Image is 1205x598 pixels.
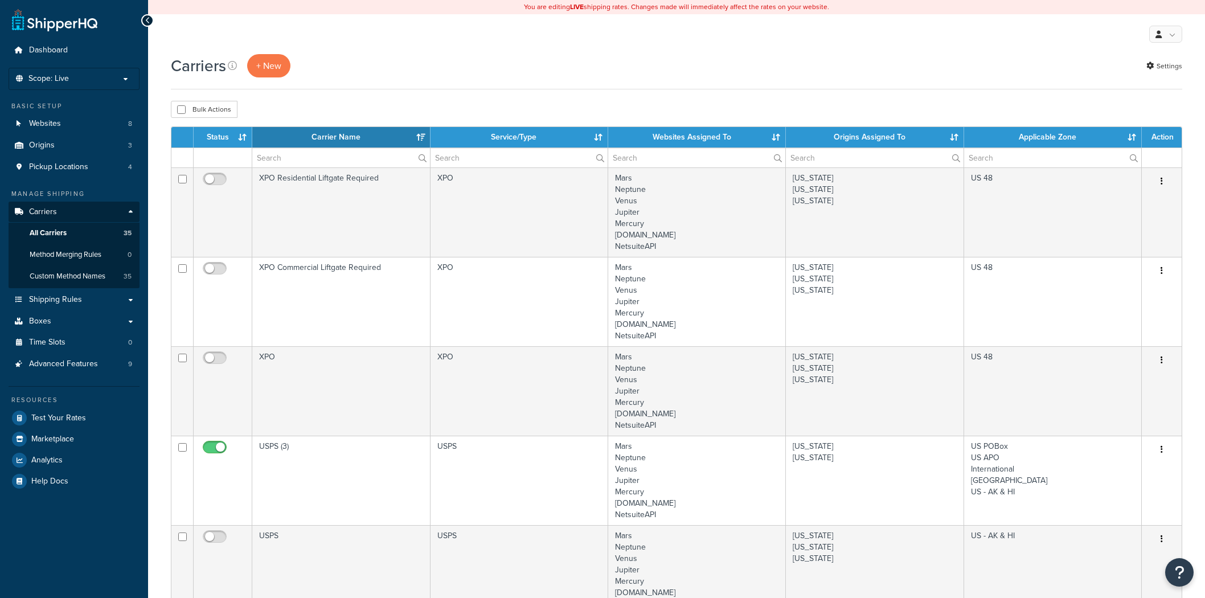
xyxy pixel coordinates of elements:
a: Marketplace [9,429,140,449]
td: Mars Neptune Venus Jupiter Mercury [DOMAIN_NAME] NetsuiteAPI [608,167,786,257]
span: Websites [29,119,61,129]
h1: Carriers [171,55,226,77]
a: Time Slots 0 [9,332,140,353]
a: Custom Method Names 35 [9,266,140,287]
input: Search [964,148,1141,167]
span: 4 [128,162,132,172]
li: Pickup Locations [9,157,140,178]
a: Settings [1146,58,1182,74]
a: Method Merging Rules 0 [9,244,140,265]
td: USPS [431,436,608,525]
td: USPS (3) [252,436,430,525]
a: Origins 3 [9,135,140,156]
span: 0 [128,250,132,260]
span: Analytics [31,456,63,465]
td: XPO [431,346,608,436]
a: Boxes [9,311,140,332]
div: Resources [9,395,140,405]
a: Websites 8 [9,113,140,134]
span: Custom Method Names [30,272,105,281]
th: Origins Assigned To: activate to sort column ascending [786,127,964,148]
th: Service/Type: activate to sort column ascending [431,127,608,148]
li: Custom Method Names [9,266,140,287]
a: ShipperHQ Home [12,9,97,31]
span: 8 [128,119,132,129]
span: 9 [128,359,132,369]
td: XPO [431,257,608,346]
td: [US_STATE] [US_STATE] [786,436,964,525]
a: Shipping Rules [9,289,140,310]
div: Manage Shipping [9,189,140,199]
th: Action [1142,127,1182,148]
span: 35 [124,272,132,281]
td: XPO [252,346,430,436]
td: US POBox US APO International [GEOGRAPHIC_DATA] US - AK & HI [964,436,1142,525]
b: LIVE [570,2,584,12]
span: Boxes [29,317,51,326]
a: Help Docs [9,471,140,491]
button: + New [247,54,290,77]
td: [US_STATE] [US_STATE] [US_STATE] [786,346,964,436]
span: Carriers [29,207,57,217]
td: Mars Neptune Venus Jupiter Mercury [DOMAIN_NAME] NetsuiteAPI [608,436,786,525]
input: Search [786,148,963,167]
li: Websites [9,113,140,134]
a: Test Your Rates [9,408,140,428]
li: Advanced Features [9,354,140,375]
td: [US_STATE] [US_STATE] [US_STATE] [786,167,964,257]
li: Origins [9,135,140,156]
li: Carriers [9,202,140,288]
th: Carrier Name: activate to sort column ascending [252,127,430,148]
td: [US_STATE] [US_STATE] [US_STATE] [786,257,964,346]
span: Advanced Features [29,359,98,369]
div: Basic Setup [9,101,140,111]
span: Marketplace [31,435,74,444]
td: US 48 [964,346,1142,436]
li: Time Slots [9,332,140,353]
span: Time Slots [29,338,65,347]
button: Open Resource Center [1165,558,1194,587]
a: Carriers [9,202,140,223]
td: Mars Neptune Venus Jupiter Mercury [DOMAIN_NAME] NetsuiteAPI [608,346,786,436]
input: Search [431,148,608,167]
a: Advanced Features 9 [9,354,140,375]
th: Applicable Zone: activate to sort column ascending [964,127,1142,148]
button: Bulk Actions [171,101,237,118]
span: Help Docs [31,477,68,486]
a: All Carriers 35 [9,223,140,244]
span: Method Merging Rules [30,250,101,260]
input: Search [252,148,429,167]
span: Test Your Rates [31,413,86,423]
span: 0 [128,338,132,347]
span: Shipping Rules [29,295,82,305]
span: Dashboard [29,46,68,55]
td: XPO [431,167,608,257]
a: Dashboard [9,40,140,61]
td: US 48 [964,257,1142,346]
li: All Carriers [9,223,140,244]
span: Origins [29,141,55,150]
li: Method Merging Rules [9,244,140,265]
span: 35 [124,228,132,238]
th: Status: activate to sort column ascending [194,127,252,148]
span: Scope: Live [28,74,69,84]
a: Analytics [9,450,140,470]
td: Mars Neptune Venus Jupiter Mercury [DOMAIN_NAME] NetsuiteAPI [608,257,786,346]
a: Pickup Locations 4 [9,157,140,178]
span: All Carriers [30,228,67,238]
span: 3 [128,141,132,150]
td: XPO Commercial Liftgate Required [252,257,430,346]
th: Websites Assigned To: activate to sort column ascending [608,127,786,148]
span: Pickup Locations [29,162,88,172]
td: XPO Residential Liftgate Required [252,167,430,257]
input: Search [608,148,785,167]
td: US 48 [964,167,1142,257]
